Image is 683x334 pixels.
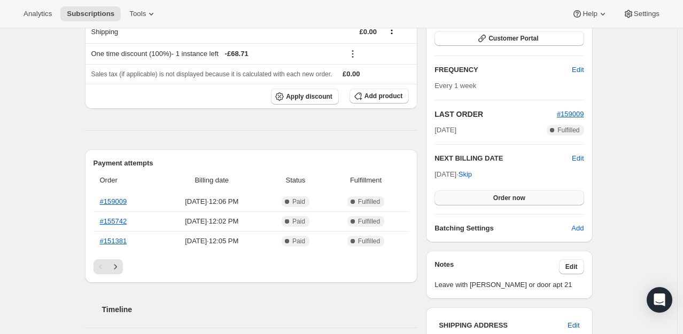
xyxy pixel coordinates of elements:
[17,6,58,21] button: Analytics
[452,166,478,183] button: Skip
[583,10,597,18] span: Help
[129,10,146,18] span: Tools
[634,10,659,18] span: Settings
[94,169,159,192] th: Order
[459,169,472,180] span: Skip
[557,110,584,118] a: #159009
[572,65,584,75] span: Edit
[292,237,305,245] span: Paid
[91,70,332,78] span: Sales tax (if applicable) is not displayed because it is calculated with each new order.
[434,125,456,136] span: [DATE]
[434,65,572,75] h2: FREQUENCY
[383,25,400,36] button: Shipping actions
[439,320,568,331] h3: SHIPPING ADDRESS
[343,70,360,78] span: £0.00
[24,10,52,18] span: Analytics
[225,49,249,59] span: - £68.71
[60,6,121,21] button: Subscriptions
[67,10,114,18] span: Subscriptions
[162,216,262,227] span: [DATE] · 12:02 PM
[162,196,262,207] span: [DATE] · 12:06 PM
[565,6,614,21] button: Help
[350,89,409,104] button: Add product
[286,92,332,101] span: Apply discount
[358,217,380,226] span: Fulfilled
[557,109,584,120] button: #159009
[557,126,579,134] span: Fulfilled
[85,20,227,43] th: Shipping
[434,170,472,178] span: [DATE] ·
[358,197,380,206] span: Fulfilled
[565,61,590,78] button: Edit
[434,280,584,290] span: Leave with [PERSON_NAME] or door apt 21
[292,217,305,226] span: Paid
[617,6,666,21] button: Settings
[364,92,402,100] span: Add product
[123,6,163,21] button: Tools
[271,89,339,105] button: Apply discount
[647,287,672,313] div: Open Intercom Messenger
[488,34,538,43] span: Customer Portal
[434,190,584,205] button: Order now
[162,175,262,186] span: Billing date
[91,49,338,59] div: One time discount (100%) - 1 instance left
[108,259,123,274] button: Next
[561,317,586,334] button: Edit
[568,320,579,331] span: Edit
[100,237,127,245] a: #151381
[565,220,590,237] button: Add
[358,237,380,245] span: Fulfilled
[571,223,584,234] span: Add
[434,259,559,274] h3: Notes
[493,194,525,202] span: Order now
[434,153,572,164] h2: NEXT BILLING DATE
[559,259,584,274] button: Edit
[434,223,571,234] h6: Batching Settings
[434,82,476,90] span: Every 1 week
[329,175,402,186] span: Fulfillment
[94,259,409,274] nav: Pagination
[292,197,305,206] span: Paid
[572,153,584,164] button: Edit
[102,304,418,315] h2: Timeline
[162,236,262,246] span: [DATE] · 12:05 PM
[434,109,557,120] h2: LAST ORDER
[100,197,127,205] a: #159009
[100,217,127,225] a: #155742
[268,175,323,186] span: Status
[359,28,377,36] span: £0.00
[565,263,578,271] span: Edit
[94,158,409,169] h2: Payment attempts
[434,31,584,46] button: Customer Portal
